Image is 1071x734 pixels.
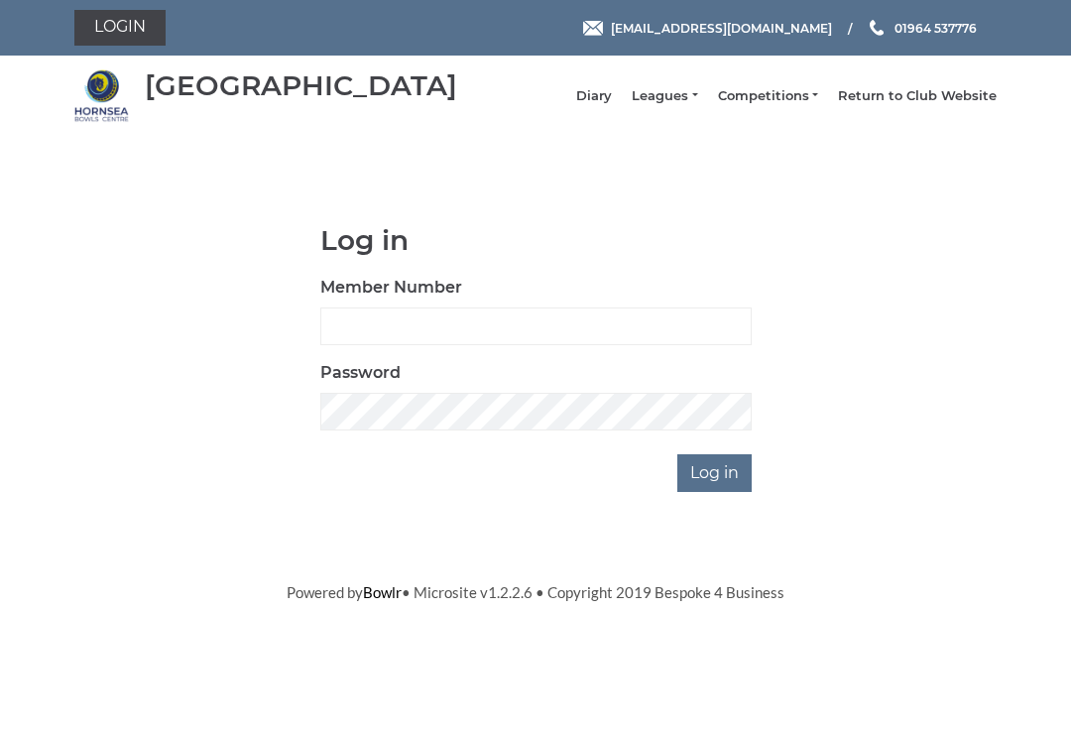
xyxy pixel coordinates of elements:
a: Bowlr [363,583,402,601]
img: Email [583,21,603,36]
input: Log in [677,454,752,492]
span: 01964 537776 [894,20,977,35]
a: Login [74,10,166,46]
h1: Log in [320,225,752,256]
a: Return to Club Website [838,87,997,105]
a: Email [EMAIL_ADDRESS][DOMAIN_NAME] [583,19,832,38]
img: Hornsea Bowls Centre [74,68,129,123]
a: Competitions [718,87,818,105]
a: Diary [576,87,612,105]
a: Leagues [632,87,697,105]
span: Powered by • Microsite v1.2.2.6 • Copyright 2019 Bespoke 4 Business [287,583,784,601]
img: Phone us [870,20,884,36]
a: Phone us 01964 537776 [867,19,977,38]
div: [GEOGRAPHIC_DATA] [145,70,457,101]
span: [EMAIL_ADDRESS][DOMAIN_NAME] [611,20,832,35]
label: Member Number [320,276,462,300]
label: Password [320,361,401,385]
